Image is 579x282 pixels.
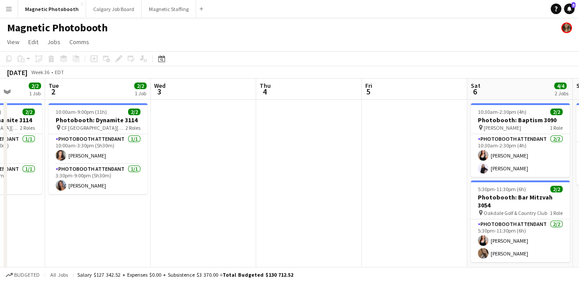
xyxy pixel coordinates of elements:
span: Thu [260,82,271,90]
app-card-role: Photobooth Attendant2/210:30am-2:30pm (4h)[PERSON_NAME][PERSON_NAME] [471,134,570,177]
h3: Photobooth: Dynamite 3114 [49,116,148,124]
span: 3 [153,86,166,97]
span: [PERSON_NAME] [484,124,521,131]
span: 2/2 [23,109,35,115]
span: Fri [365,82,372,90]
app-card-role: Photobooth Attendant2/25:30pm-11:30pm (6h)[PERSON_NAME][PERSON_NAME] [471,219,570,262]
div: 1 Job [29,90,41,97]
div: EDT [55,69,64,75]
span: All jobs [49,271,70,278]
a: 5 [564,4,575,14]
span: Sat [471,82,481,90]
span: Budgeted [14,272,40,278]
span: 2 [47,86,59,97]
app-job-card: 5:30pm-11:30pm (6h)2/2Photobooth: Bar Mitzvah 3054 Oakdale Golf & Country Club1 RolePhotobooth At... [471,180,570,262]
span: 6 [469,86,481,97]
app-job-card: 10:00am-9:00pm (11h)2/2Photobooth: Dynamite 3114 CF [GEOGRAPHIC_DATA][PERSON_NAME]2 RolesPhotoboo... [49,103,148,194]
span: 4 [258,86,271,97]
span: 2 Roles [20,124,35,131]
app-card-role: Photobooth Attendant1/110:00am-3:30pm (5h30m)[PERSON_NAME] [49,134,148,164]
h3: Photobooth: Bar Mitzvah 3054 [471,193,570,209]
span: 2 Roles [125,124,140,131]
span: 10:30am-2:30pm (4h) [478,109,526,115]
span: View [7,38,19,46]
div: 1 Job [135,90,146,97]
span: 5 [571,2,575,8]
app-card-role: Photobooth Attendant1/13:30pm-9:00pm (5h30m)[PERSON_NAME] [49,164,148,194]
button: Calgary Job Board [86,0,142,18]
span: 4/4 [554,83,567,89]
span: Tue [49,82,59,90]
span: 10:00am-9:00pm (11h) [56,109,107,115]
span: 2/2 [128,109,140,115]
button: Magnetic Photobooth [18,0,86,18]
a: Jobs [44,36,64,48]
button: Budgeted [4,270,41,280]
span: Week 36 [29,69,51,75]
span: Comms [69,38,89,46]
app-user-avatar: Bianca Fantauzzi [561,23,572,33]
span: 2/2 [134,83,147,89]
span: Total Budgeted $130 712.52 [223,271,293,278]
span: 5:30pm-11:30pm (6h) [478,186,526,192]
h3: Photobooth: Baptism 3090 [471,116,570,124]
div: Salary $127 342.52 + Expenses $0.00 + Subsistence $3 370.00 = [77,271,293,278]
h1: Magnetic Photobooth [7,21,108,34]
a: Edit [25,36,42,48]
button: Magnetic Staffing [142,0,196,18]
span: 5 [364,86,372,97]
span: 1 Role [550,210,563,216]
span: 2/2 [550,186,563,192]
a: View [4,36,23,48]
a: Comms [66,36,93,48]
span: Jobs [47,38,61,46]
span: Edit [28,38,38,46]
span: CF [GEOGRAPHIC_DATA][PERSON_NAME] [61,124,125,131]
div: [DATE] [7,68,27,77]
span: 2/2 [29,83,41,89]
div: 2 Jobs [555,90,568,97]
app-job-card: 10:30am-2:30pm (4h)2/2Photobooth: Baptism 3090 [PERSON_NAME]1 RolePhotobooth Attendant2/210:30am-... [471,103,570,177]
span: 1 Role [550,124,563,131]
span: 2/2 [550,109,563,115]
span: Wed [154,82,166,90]
span: Oakdale Golf & Country Club [484,210,547,216]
